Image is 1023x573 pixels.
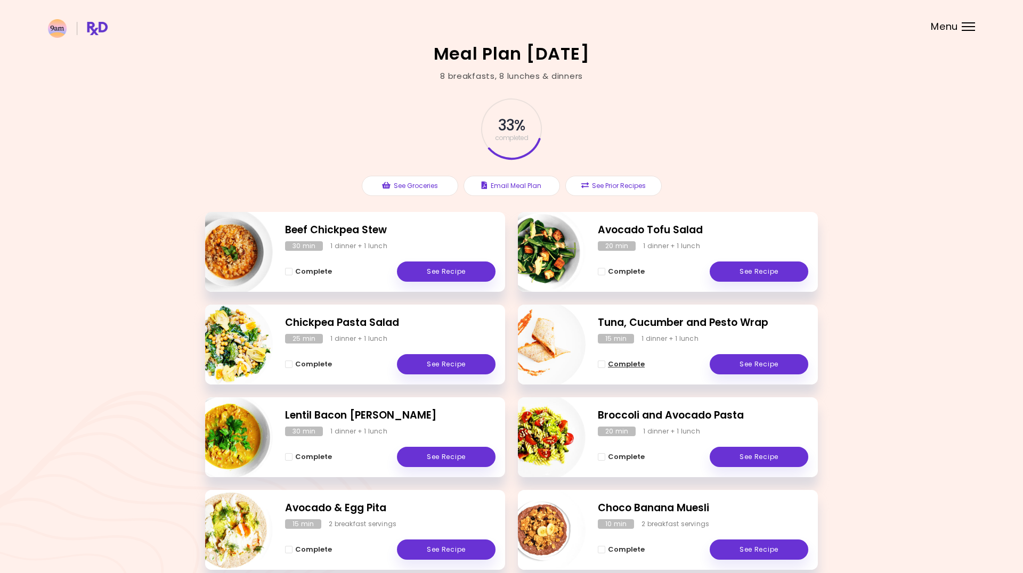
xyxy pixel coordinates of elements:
[285,543,332,556] button: Complete - Avocado & Egg Pita
[598,358,645,371] button: Complete - Tuna, Cucumber and Pesto Wrap
[184,393,273,481] img: Info - Lentil Bacon Curry
[598,501,808,516] h2: Choco Banana Muesli
[285,501,496,516] h2: Avocado & Egg Pita
[598,543,645,556] button: Complete - Choco Banana Muesli
[598,223,808,238] h2: Avocado Tofu Salad
[497,208,586,296] img: Info - Avocado Tofu Salad
[497,300,586,389] img: Info - Tuna, Cucumber and Pesto Wrap
[330,427,387,436] div: 1 dinner + 1 lunch
[285,241,323,251] div: 30 min
[440,70,583,83] div: 8 breakfasts , 8 lunches & dinners
[598,334,634,343] div: 15 min
[598,315,808,331] h2: Tuna, Cucumber and Pesto Wrap
[498,117,525,135] span: 33 %
[295,545,332,554] span: Complete
[598,408,808,423] h2: Broccoli and Avocado Pasta
[397,261,496,282] a: See Recipe - Beef Chickpea Stew
[608,545,645,554] span: Complete
[397,354,496,374] a: See Recipe - Chickpea Pasta Salad
[285,223,496,238] h2: Beef Chickpea Stew
[497,393,586,481] img: Info - Broccoli and Avocado Pasta
[397,539,496,560] a: See Recipe - Avocado & Egg Pita
[295,453,332,461] span: Complete
[295,267,332,276] span: Complete
[464,176,560,196] button: Email Meal Plan
[710,539,808,560] a: See Recipe - Choco Banana Muesli
[710,447,808,467] a: See Recipe - Broccoli and Avocado Pasta
[931,22,958,31] span: Menu
[48,19,108,38] img: RxDiet
[495,135,529,141] span: completed
[598,241,636,251] div: 20 min
[285,427,323,436] div: 30 min
[434,45,590,62] h2: Meal Plan [DATE]
[285,451,332,463] button: Complete - Lentil Bacon Curry
[285,519,321,529] div: 15 min
[285,408,496,423] h2: Lentil Bacon Curry
[285,334,323,343] div: 25 min
[329,519,396,529] div: 2 breakfast servings
[598,265,645,278] button: Complete - Avocado Tofu Salad
[184,300,273,389] img: Info - Chickpea Pasta Salad
[598,519,634,529] div: 10 min
[608,267,645,276] span: Complete
[608,360,645,369] span: Complete
[598,427,636,436] div: 20 min
[598,451,645,463] button: Complete - Broccoli and Avocado Pasta
[643,241,700,251] div: 1 dinner + 1 lunch
[397,447,496,467] a: See Recipe - Lentil Bacon Curry
[642,519,709,529] div: 2 breakfast servings
[642,334,699,343] div: 1 dinner + 1 lunch
[643,427,700,436] div: 1 dinner + 1 lunch
[285,358,332,371] button: Complete - Chickpea Pasta Salad
[184,208,273,296] img: Info - Beef Chickpea Stew
[608,453,645,461] span: Complete
[330,334,387,343] div: 1 dinner + 1 lunch
[710,354,808,374] a: See Recipe - Tuna, Cucumber and Pesto Wrap
[285,265,332,278] button: Complete - Beef Chickpea Stew
[710,261,808,282] a: See Recipe - Avocado Tofu Salad
[565,176,662,196] button: See Prior Recipes
[362,176,458,196] button: See Groceries
[295,360,332,369] span: Complete
[285,315,496,331] h2: Chickpea Pasta Salad
[330,241,387,251] div: 1 dinner + 1 lunch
